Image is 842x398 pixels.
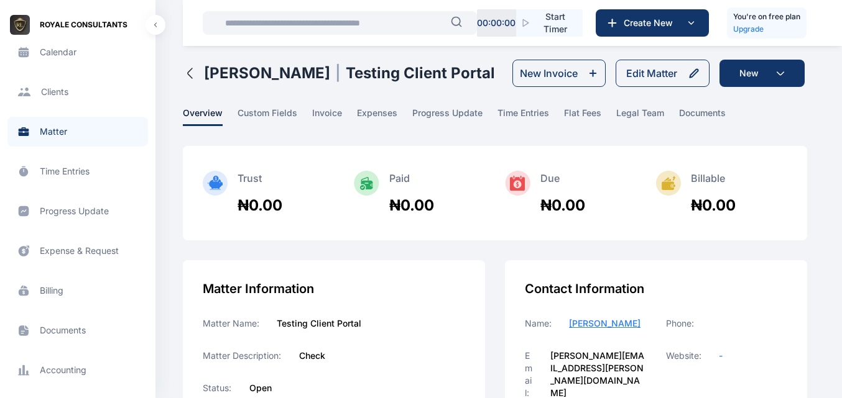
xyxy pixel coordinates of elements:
[299,350,325,362] label: Check
[540,196,585,215] div: ₦0.00
[679,107,741,126] a: documents
[7,315,148,345] a: documents
[666,350,701,362] label: Website:
[719,350,723,362] a: -
[7,276,148,305] a: billing
[525,280,787,297] div: Contact Information
[203,382,232,394] label: Status:
[249,382,272,394] label: Open
[7,236,148,266] a: expense & request
[7,156,148,186] a: time entries
[733,23,800,35] a: Upgrade
[357,107,397,126] span: expenses
[516,9,583,37] button: Start Timer
[389,171,434,196] div: Paid
[7,355,148,385] a: accounting
[7,77,148,107] a: clients
[512,60,606,87] button: New Invoice
[679,107,726,126] span: documents
[238,196,282,215] div: ₦0.00
[733,11,800,23] h5: You're on free plan
[616,107,664,126] span: legal team
[312,107,357,126] a: invoice
[357,107,412,126] a: expenses
[389,196,434,215] div: ₦0.00
[564,107,616,126] a: flat fees
[412,107,497,126] a: progress update
[7,117,148,147] a: matter
[183,107,238,126] a: overview
[203,317,259,330] label: Matter Name:
[346,63,495,83] h1: Testing client portal
[691,171,736,196] div: Billable
[564,107,601,126] span: flat fees
[238,171,282,196] div: Trust
[626,66,677,81] div: Edit Matter
[691,196,736,215] div: ₦0.00
[520,66,578,81] div: New Invoice
[203,280,465,297] div: Matter Information
[412,107,483,126] span: progress update
[569,318,641,328] span: [PERSON_NAME]
[538,11,573,35] span: Start Timer
[7,196,148,226] a: progress update
[666,317,694,330] label: Phone:
[7,37,148,67] a: calendar
[238,107,297,126] span: custom fields
[497,107,564,126] a: time entries
[312,107,342,126] span: invoice
[619,17,683,29] span: Create New
[277,317,361,330] label: Testing Client Portal
[569,317,641,330] a: [PERSON_NAME]
[616,107,679,126] a: legal team
[238,107,312,126] a: custom fields
[203,350,282,362] label: Matter Description:
[183,107,223,126] span: overview
[719,60,805,87] button: New
[204,63,330,83] h1: [PERSON_NAME]
[477,17,516,29] p: 00 : 00 : 00
[335,63,341,83] span: |
[40,19,127,31] span: ROYALE CONSULTANTS
[596,9,709,37] button: Create New
[525,317,552,330] label: Name:
[497,107,549,126] span: time entries
[616,60,710,87] button: Edit Matter
[540,171,585,196] div: Due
